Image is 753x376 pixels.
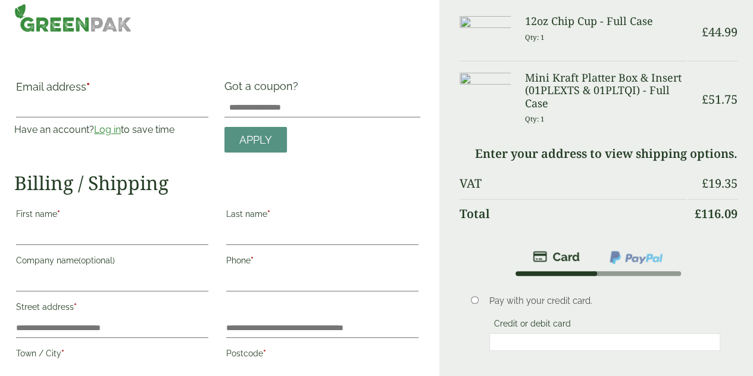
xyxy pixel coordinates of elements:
abbr: required [57,209,60,219]
td: Enter your address to view shipping options. [460,139,738,168]
th: Total [460,199,686,228]
span: Apply [239,133,272,147]
abbr: required [267,209,270,219]
label: First name [16,206,208,226]
h3: Mini Kraft Platter Box & Insert (01PLEXTS & 01PLTQI) - Full Case [525,72,686,110]
span: £ [695,206,701,222]
label: Last name [226,206,418,226]
a: Log in [94,124,121,135]
p: Have an account? to save time [14,123,210,137]
label: Email address [16,82,208,98]
span: £ [702,24,708,40]
label: Postcode [226,345,418,365]
span: £ [702,91,708,107]
abbr: required [61,349,64,358]
span: £ [702,175,708,191]
bdi: 19.35 [702,175,738,191]
img: GreenPak Supplies [14,4,132,32]
h3: 12oz Chip Cup - Full Case [525,15,686,28]
p: Pay with your credit card. [489,294,721,307]
img: ppcp-gateway.png [608,250,664,265]
abbr: required [263,349,266,358]
small: Qty: 1 [525,33,545,42]
small: Qty: 1 [525,114,545,123]
label: Street address [16,299,208,319]
label: Phone [226,252,418,272]
img: stripe.png [533,250,580,264]
label: Credit or debit card [489,319,576,332]
span: (optional) [79,256,115,265]
label: Company name [16,252,208,272]
label: Town / City [16,345,208,365]
bdi: 116.09 [695,206,738,222]
abbr: required [86,80,90,93]
abbr: required [251,256,254,265]
bdi: 51.75 [702,91,738,107]
abbr: required [74,302,77,312]
h2: Billing / Shipping [14,172,420,194]
a: Apply [224,127,287,153]
th: VAT [460,169,686,198]
label: Got a coupon? [224,80,303,98]
iframe: Secure card payment input frame [493,337,717,347]
bdi: 44.99 [702,24,738,40]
